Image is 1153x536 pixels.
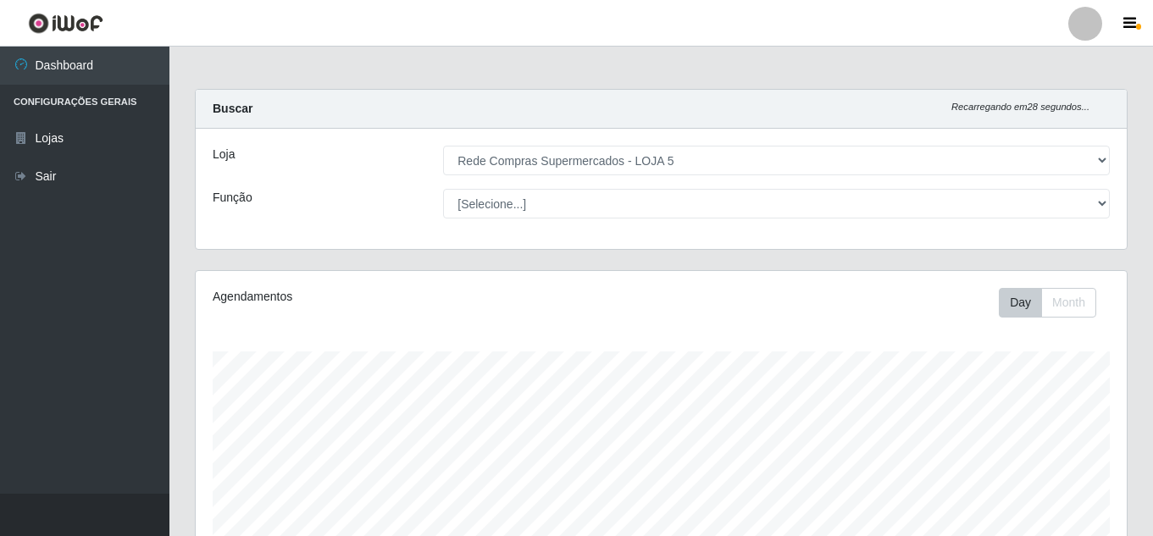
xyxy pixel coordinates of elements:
[999,288,1110,318] div: Toolbar with button groups
[213,189,252,207] label: Função
[28,13,103,34] img: CoreUI Logo
[999,288,1096,318] div: First group
[213,146,235,163] label: Loja
[213,288,572,306] div: Agendamentos
[999,288,1042,318] button: Day
[951,102,1089,112] i: Recarregando em 28 segundos...
[213,102,252,115] strong: Buscar
[1041,288,1096,318] button: Month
